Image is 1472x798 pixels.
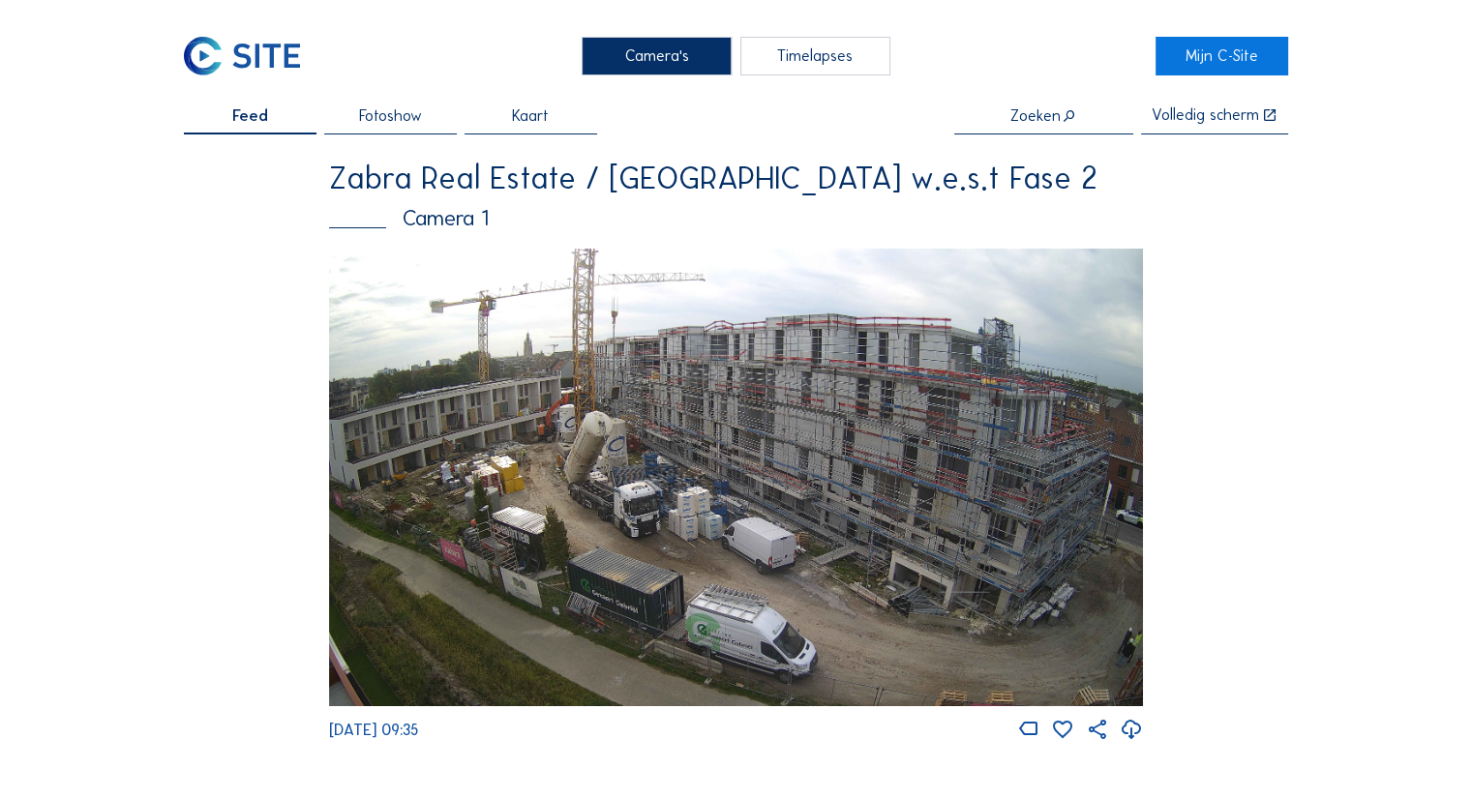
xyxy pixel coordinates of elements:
div: Volledig scherm [1152,107,1259,124]
a: Mijn C-Site [1156,37,1288,75]
span: Fotoshow [359,108,422,124]
img: C-SITE Logo [184,37,299,75]
div: Camera's [582,37,732,75]
div: Timelapses [740,37,890,75]
span: Kaart [512,108,549,124]
a: C-SITE Logo [184,37,316,75]
div: Zabra Real Estate / [GEOGRAPHIC_DATA] w.e.s.t Fase 2 [329,163,1143,193]
div: Camera 1 [329,208,1143,230]
span: Feed [232,108,268,124]
img: Image [329,249,1143,706]
span: [DATE] 09:35 [329,721,418,739]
